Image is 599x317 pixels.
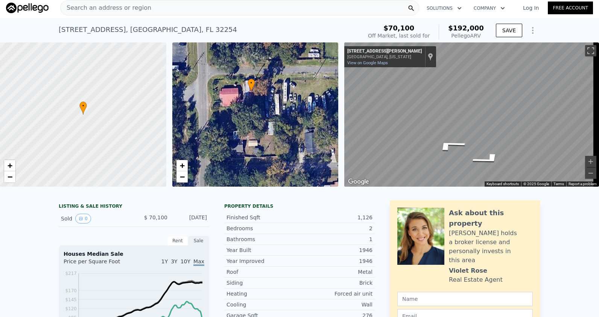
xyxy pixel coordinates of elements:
div: Sale [188,236,209,246]
div: Property details [224,203,375,209]
div: Ask about this property [449,208,533,229]
a: Report a problem [569,182,597,186]
span: $192,000 [448,24,484,32]
div: Siding [227,279,299,287]
button: Zoom in [585,156,596,167]
div: • [248,78,255,92]
div: Finished Sqft [227,214,299,221]
div: Violet Rose [449,266,487,275]
tspan: $170 [65,288,77,293]
div: • [79,101,87,115]
div: Brick [299,279,372,287]
div: 2 [299,225,372,232]
span: Max [193,258,204,266]
img: Pellego [6,3,49,13]
div: Year Improved [227,257,299,265]
span: 3Y [171,258,177,264]
span: $ 70,100 [144,214,167,220]
a: Show location on map [428,53,433,61]
path: Go West, Thomas St [422,136,478,154]
button: SAVE [496,24,522,37]
div: Bathrooms [227,235,299,243]
a: View on Google Maps [347,60,388,65]
span: + [179,161,184,170]
div: Off Market, last sold for [368,32,430,39]
div: 1946 [299,257,372,265]
button: Toggle fullscreen view [585,45,596,56]
span: • [248,80,255,86]
div: Year Built [227,246,299,254]
a: Free Account [548,2,593,14]
tspan: $120 [65,306,77,311]
a: Zoom out [4,171,15,183]
div: Forced air unit [299,290,372,297]
div: LISTING & SALE HISTORY [59,203,209,211]
div: [GEOGRAPHIC_DATA], [US_STATE] [347,54,422,59]
div: [PERSON_NAME] holds a broker license and personally invests in this area [449,229,533,265]
div: Metal [299,268,372,276]
div: Pellego ARV [448,32,484,39]
div: Map [344,42,599,187]
div: Wall [299,301,372,308]
path: Go East, Thomas St [460,150,516,168]
span: • [79,103,87,109]
div: [STREET_ADDRESS][PERSON_NAME] [347,48,422,54]
a: Open this area in Google Maps (opens a new window) [346,177,371,187]
button: View historical data [75,214,91,223]
div: Heating [227,290,299,297]
a: Terms (opens in new tab) [553,182,564,186]
span: + [8,161,12,170]
div: Rent [167,236,188,246]
button: Show Options [525,23,540,38]
span: − [179,172,184,181]
span: © 2025 Google [523,182,549,186]
div: [DATE] [173,214,207,223]
span: $70,100 [383,24,414,32]
a: Zoom out [176,171,188,183]
div: Cooling [227,301,299,308]
div: Sold [61,214,128,223]
tspan: $145 [65,297,77,302]
img: Google [346,177,371,187]
button: Company [468,2,511,15]
input: Name [397,292,533,306]
div: 1946 [299,246,372,254]
tspan: $217 [65,271,77,276]
span: 1Y [161,258,168,264]
button: Zoom out [585,168,596,179]
a: Zoom in [4,160,15,171]
span: Search an address or region [61,3,151,12]
div: Street View [344,42,599,187]
button: Keyboard shortcuts [486,181,519,187]
div: 1 [299,235,372,243]
div: [STREET_ADDRESS] , [GEOGRAPHIC_DATA] , FL 32254 [59,24,237,35]
div: 1,126 [299,214,372,221]
div: Price per Square Foot [64,258,134,270]
span: − [8,172,12,181]
span: 10Y [181,258,190,264]
div: Real Estate Agent [449,275,503,284]
div: Roof [227,268,299,276]
div: Bedrooms [227,225,299,232]
button: Solutions [421,2,468,15]
div: Houses Median Sale [64,250,204,258]
a: Log In [514,4,548,12]
a: Zoom in [176,160,188,171]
